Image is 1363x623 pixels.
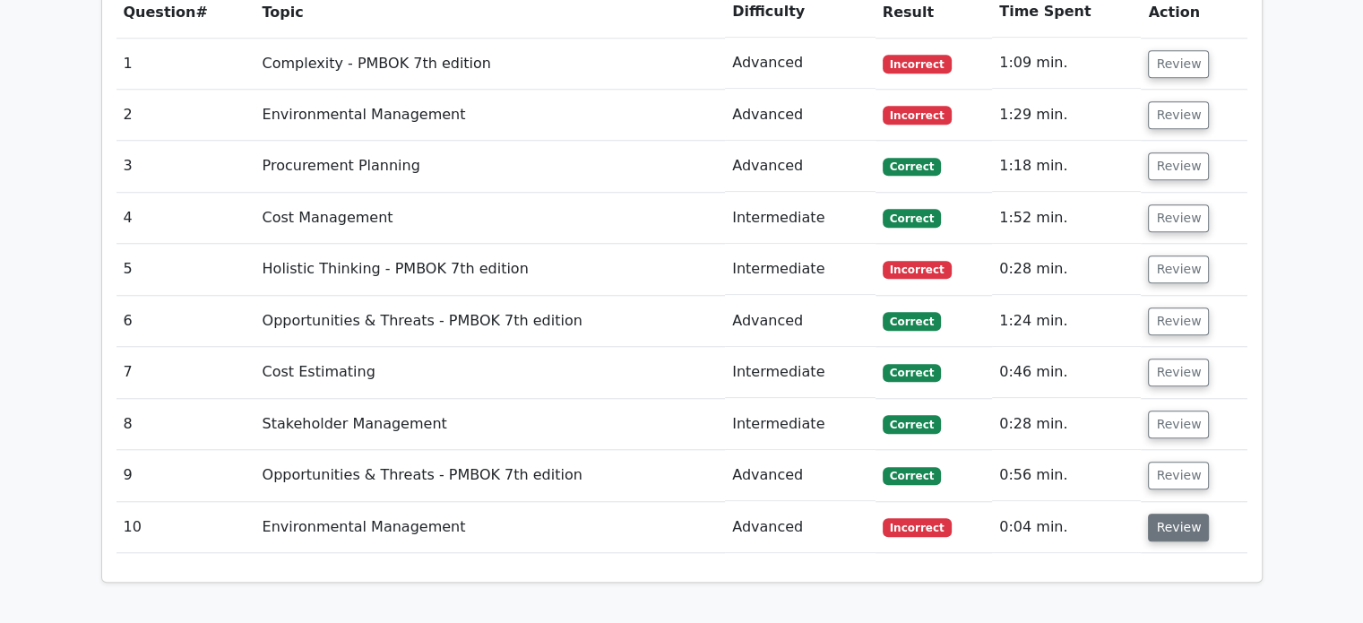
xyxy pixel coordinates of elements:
[883,55,952,73] span: Incorrect
[116,296,255,347] td: 6
[255,450,726,501] td: Opportunities & Threats - PMBOK 7th edition
[255,90,726,141] td: Environmental Management
[725,244,876,295] td: Intermediate
[992,193,1141,244] td: 1:52 min.
[124,4,196,21] span: Question
[992,141,1141,192] td: 1:18 min.
[883,312,941,330] span: Correct
[725,90,876,141] td: Advanced
[883,106,952,124] span: Incorrect
[1148,307,1209,335] button: Review
[255,244,726,295] td: Holistic Thinking - PMBOK 7th edition
[725,193,876,244] td: Intermediate
[1148,152,1209,180] button: Review
[725,502,876,553] td: Advanced
[725,141,876,192] td: Advanced
[1148,204,1209,232] button: Review
[255,296,726,347] td: Opportunities & Threats - PMBOK 7th edition
[883,518,952,536] span: Incorrect
[992,450,1141,501] td: 0:56 min.
[255,38,726,89] td: Complexity - PMBOK 7th edition
[883,415,941,433] span: Correct
[992,244,1141,295] td: 0:28 min.
[116,244,255,295] td: 5
[116,90,255,141] td: 2
[725,399,876,450] td: Intermediate
[725,38,876,89] td: Advanced
[255,502,726,553] td: Environmental Management
[116,347,255,398] td: 7
[883,261,952,279] span: Incorrect
[1148,462,1209,489] button: Review
[116,399,255,450] td: 8
[992,502,1141,553] td: 0:04 min.
[1148,255,1209,283] button: Review
[116,141,255,192] td: 3
[1148,101,1209,129] button: Review
[992,90,1141,141] td: 1:29 min.
[1148,50,1209,78] button: Review
[255,141,726,192] td: Procurement Planning
[883,209,941,227] span: Correct
[883,158,941,176] span: Correct
[992,399,1141,450] td: 0:28 min.
[725,450,876,501] td: Advanced
[116,450,255,501] td: 9
[1148,359,1209,386] button: Review
[116,38,255,89] td: 1
[255,193,726,244] td: Cost Management
[116,193,255,244] td: 4
[255,399,726,450] td: Stakeholder Management
[992,38,1141,89] td: 1:09 min.
[883,364,941,382] span: Correct
[116,502,255,553] td: 10
[992,296,1141,347] td: 1:24 min.
[992,347,1141,398] td: 0:46 min.
[1148,514,1209,541] button: Review
[725,296,876,347] td: Advanced
[1148,411,1209,438] button: Review
[725,347,876,398] td: Intermediate
[883,467,941,485] span: Correct
[255,347,726,398] td: Cost Estimating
